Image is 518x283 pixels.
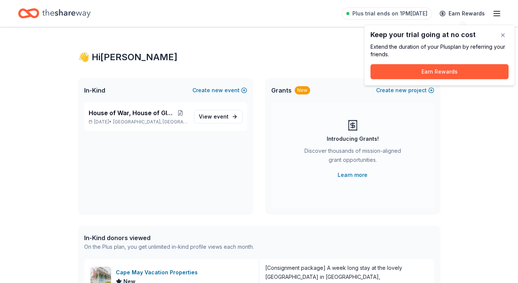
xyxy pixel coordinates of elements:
[342,8,432,20] a: Plus trial ends on 1PM[DATE]
[370,64,509,79] button: Earn Rewards
[435,7,489,20] a: Earn Rewards
[352,9,427,18] span: Plus trial ends on 1PM[DATE]
[18,5,91,22] a: Home
[370,43,509,58] div: Extend the duration of your Plus plan by referring your friends.
[370,31,509,39] div: Keep your trial going at no cost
